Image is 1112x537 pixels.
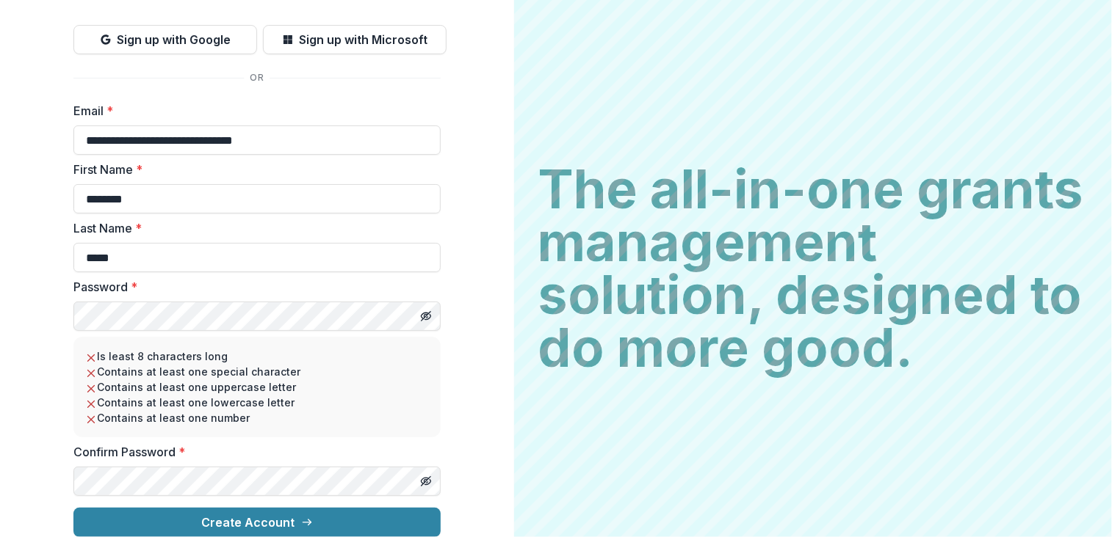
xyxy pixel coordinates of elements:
li: Is least 8 characters long [85,348,429,364]
li: Contains at least one uppercase letter [85,379,429,395]
label: Last Name [73,219,432,237]
li: Contains at least one special character [85,364,429,379]
label: Confirm Password [73,443,432,461]
label: Password [73,278,432,296]
button: Sign up with Google [73,25,257,54]
li: Contains at least one lowercase letter [85,395,429,410]
button: Toggle password visibility [414,470,438,493]
button: Toggle password visibility [414,304,438,328]
label: First Name [73,161,432,178]
button: Sign up with Microsoft [263,25,447,54]
button: Create Account [73,508,441,537]
label: Email [73,102,432,120]
li: Contains at least one number [85,410,429,425]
